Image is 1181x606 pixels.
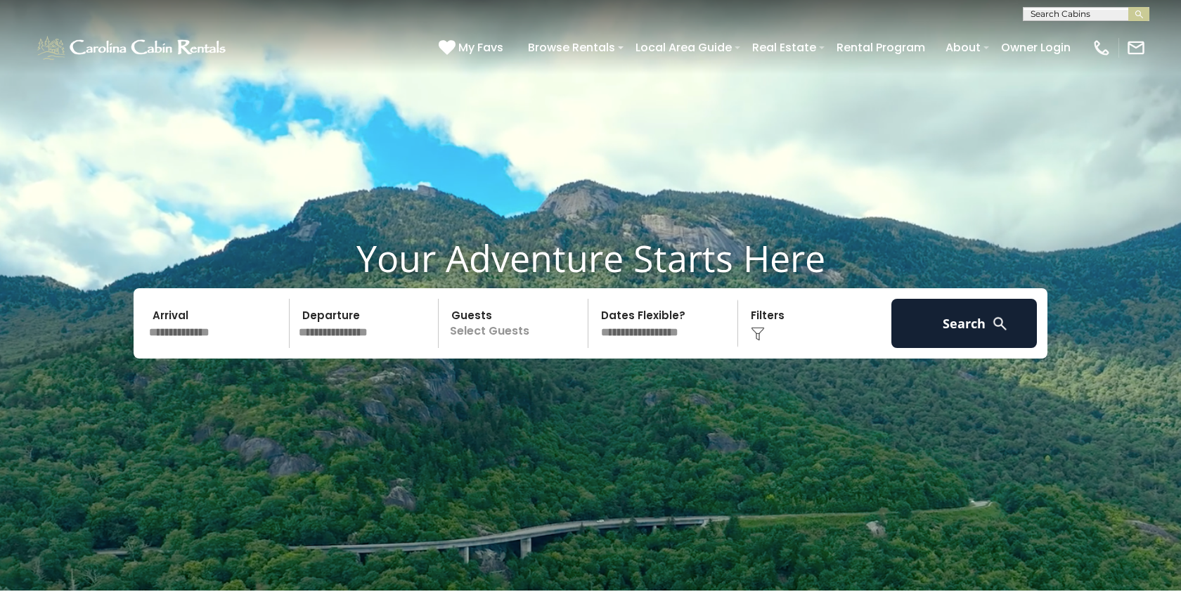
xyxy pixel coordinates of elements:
p: Select Guests [443,299,588,348]
a: My Favs [439,39,507,57]
img: filter--v1.png [751,327,765,341]
img: White-1-1-2.png [35,34,230,62]
a: Owner Login [994,35,1078,60]
a: Rental Program [830,35,932,60]
h1: Your Adventure Starts Here [11,236,1170,280]
img: search-regular-white.png [991,315,1009,333]
img: mail-regular-white.png [1126,38,1146,58]
a: About [938,35,988,60]
a: Local Area Guide [628,35,739,60]
a: Browse Rentals [521,35,622,60]
span: My Favs [458,39,503,56]
img: phone-regular-white.png [1092,38,1111,58]
a: Real Estate [745,35,823,60]
button: Search [891,299,1037,348]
